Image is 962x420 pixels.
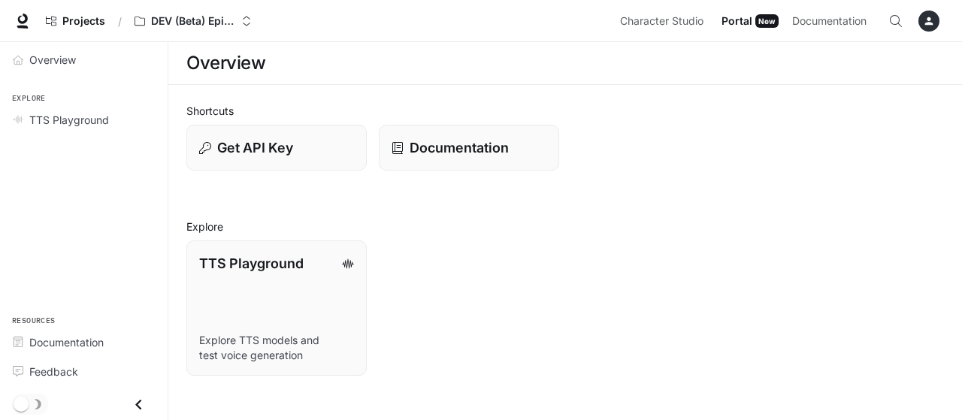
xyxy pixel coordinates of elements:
button: Get API Key [186,125,367,171]
div: New [755,14,779,28]
button: Close drawer [122,389,156,420]
span: Overview [29,52,76,68]
a: PortalNew [715,6,785,36]
a: Feedback [6,358,162,385]
span: Dark mode toggle [14,395,29,412]
span: Character Studio [620,12,703,31]
p: TTS Playground [199,253,304,273]
span: Feedback [29,364,78,379]
span: Documentation [29,334,104,350]
a: Character Studio [614,6,714,36]
p: Explore TTS models and test voice generation [199,333,354,363]
a: Documentation [379,125,559,171]
h2: Explore [186,219,944,234]
p: DEV (Beta) Episode 1 - Crisis Unit [151,15,235,28]
button: Open Command Menu [881,6,911,36]
a: Documentation [786,6,878,36]
a: Go to projects [39,6,112,36]
a: Documentation [6,329,162,355]
button: Open workspace menu [128,6,259,36]
span: TTS Playground [29,112,109,128]
a: TTS Playground [6,107,162,133]
a: TTS PlaygroundExplore TTS models and test voice generation [186,240,367,376]
span: Portal [721,12,752,31]
span: Projects [62,15,105,28]
div: / [112,14,128,29]
h2: Shortcuts [186,103,944,119]
p: Get API Key [217,137,293,158]
span: Documentation [792,12,867,31]
p: Documentation [410,137,509,158]
h1: Overview [186,48,265,78]
a: Overview [6,47,162,73]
